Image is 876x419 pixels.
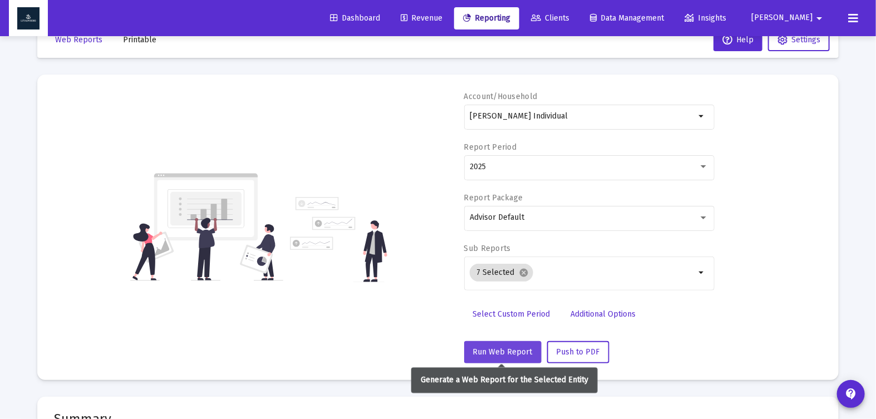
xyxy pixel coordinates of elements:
span: Run Web Report [473,347,533,357]
img: reporting-alt [290,197,387,282]
a: Insights [676,7,735,29]
mat-chip-list: Selection [470,262,695,284]
input: Search or select an account or household [470,112,695,121]
mat-icon: cancel [519,268,529,278]
mat-icon: arrow_drop_down [695,110,708,123]
span: Advisor Default [470,213,524,222]
a: Dashboard [321,7,389,29]
label: Account/Household [464,92,538,101]
label: Report Period [464,142,517,152]
a: Reporting [454,7,519,29]
span: Settings [791,35,820,45]
a: Clients [522,7,578,29]
button: Run Web Report [464,341,542,363]
span: Clients [531,13,569,23]
span: Web Reports [55,35,102,45]
button: Printable [114,29,165,51]
span: [PERSON_NAME] [751,13,813,23]
img: Dashboard [17,7,40,29]
button: Help [713,29,762,51]
mat-icon: arrow_drop_down [695,266,708,279]
mat-icon: contact_support [844,387,858,401]
label: Sub Reports [464,244,511,253]
label: Report Package [464,193,523,203]
button: [PERSON_NAME] [738,7,839,29]
span: Help [722,35,754,45]
span: Dashboard [330,13,380,23]
span: 2025 [470,162,486,171]
span: Reporting [463,13,510,23]
a: Data Management [581,7,673,29]
a: Revenue [392,7,451,29]
mat-chip: 7 Selected [470,264,533,282]
span: Insights [685,13,726,23]
span: Select Custom Period [473,309,550,319]
mat-icon: arrow_drop_down [813,7,826,29]
img: reporting [130,172,283,282]
span: Push to PDF [557,347,600,357]
span: Data Management [590,13,664,23]
span: Printable [123,35,156,45]
span: Revenue [401,13,442,23]
button: Web Reports [46,29,111,51]
button: Settings [768,29,830,51]
button: Push to PDF [547,341,609,363]
span: Additional Options [571,309,636,319]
